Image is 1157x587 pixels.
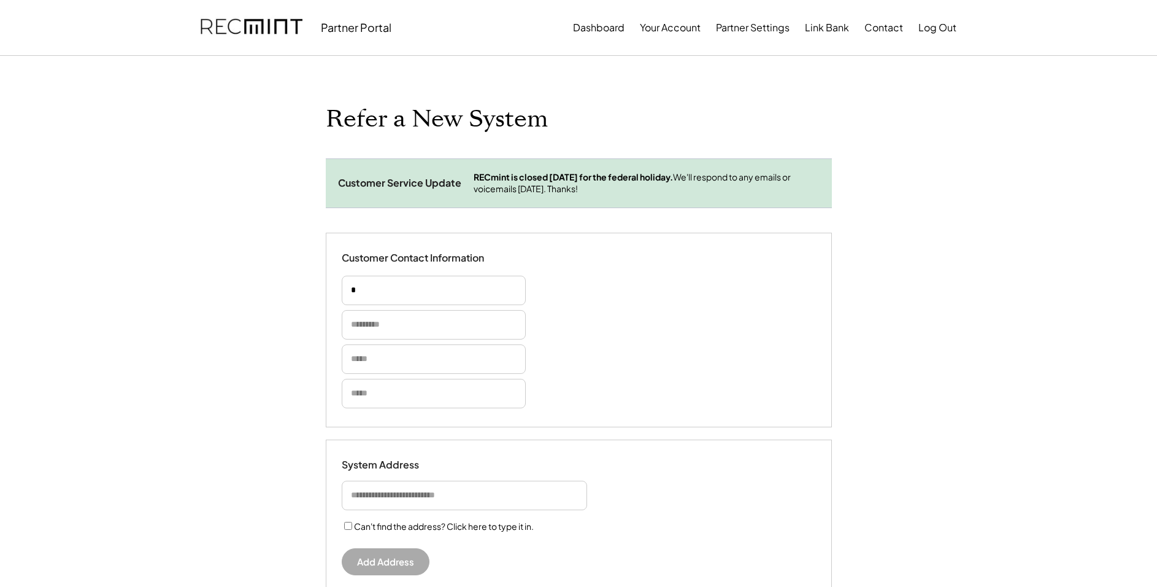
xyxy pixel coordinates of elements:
button: Your Account [640,15,701,40]
strong: RECmint is closed [DATE] for the federal holiday. [474,171,673,182]
div: We'll respond to any emails or voicemails [DATE]. Thanks! [474,171,820,195]
button: Partner Settings [716,15,790,40]
div: Partner Portal [321,20,391,34]
button: Log Out [918,15,956,40]
div: System Address [342,459,464,472]
div: Customer Contact Information [342,252,484,265]
button: Add Address [342,548,429,575]
img: recmint-logotype%403x.png [201,7,302,49]
label: Can't find the address? Click here to type it in. [354,521,534,532]
button: Dashboard [573,15,625,40]
button: Contact [864,15,903,40]
div: Customer Service Update [338,177,461,190]
h1: Refer a New System [326,105,548,134]
button: Link Bank [805,15,849,40]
